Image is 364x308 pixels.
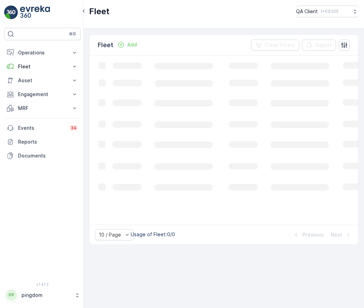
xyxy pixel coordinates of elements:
[21,292,71,299] p: pingdom
[18,138,78,145] p: Reports
[4,101,81,115] button: MRF
[98,40,113,50] p: Fleet
[265,42,295,49] p: Clear Filters
[4,282,81,286] span: v 1.47.3
[330,231,353,239] button: Next
[4,121,81,135] a: Events34
[4,149,81,163] a: Documents
[302,40,336,51] button: Export
[302,231,324,238] p: Previous
[292,231,324,239] button: Previous
[4,87,81,101] button: Engagement
[251,40,299,51] button: Clear Filters
[4,6,18,19] img: logo
[6,290,17,301] div: PP
[18,105,67,112] p: MRF
[296,8,318,15] p: QA Client
[4,288,81,302] button: PPpingdom
[20,6,50,19] img: logo_light-DOdMpM7g.png
[4,60,81,74] button: Fleet
[71,125,77,131] p: 34
[4,46,81,60] button: Operations
[69,31,76,37] p: ⌘B
[89,6,110,17] p: Fleet
[115,41,140,49] button: Add
[18,77,67,84] p: Asset
[296,6,358,17] button: QA Client(+03:00)
[131,231,175,238] p: Usage of Fleet : 0/0
[4,74,81,87] button: Asset
[127,41,137,48] p: Add
[18,63,67,70] p: Fleet
[18,49,67,56] p: Operations
[18,125,65,131] p: Events
[321,9,338,14] p: ( +03:00 )
[18,152,78,159] p: Documents
[316,42,332,49] p: Export
[331,231,342,238] p: Next
[4,135,81,149] a: Reports
[18,91,67,98] p: Engagement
